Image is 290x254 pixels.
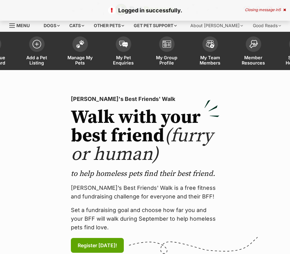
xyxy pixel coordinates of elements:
[129,19,181,32] div: Get pet support
[71,206,219,232] p: Set a fundraising goal and choose how far you and your BFF will walk during September to help hom...
[71,95,219,103] p: [PERSON_NAME]'s Best Friends' Walk
[76,40,84,48] img: manage-my-pets-icon-02211641906a0b7f246fdf0571729dbe1e7629f14944591b6c1af311fb30b64b.svg
[71,124,213,166] span: (furry or human)
[71,108,219,164] h2: Walk with your best friend
[23,55,51,65] span: Add a Pet Listing
[232,33,275,70] a: Member Resources
[240,55,267,65] span: Member Resources
[71,238,124,253] a: Register [DATE]!
[249,19,285,32] div: Good Reads
[188,33,232,70] a: My Team Members
[66,55,94,65] span: Manage My Pets
[110,55,137,65] span: My Pet Enquiries
[58,33,102,70] a: Manage My Pets
[186,19,247,32] div: About [PERSON_NAME]
[71,169,219,179] p: to help homeless pets find their best friend.
[78,242,117,249] span: Register [DATE]!
[71,184,219,201] p: [PERSON_NAME]’s Best Friends' Walk is a free fitness and fundraising challenge for everyone and t...
[9,19,34,31] a: Menu
[206,40,214,48] img: team-members-icon-5396bd8760b3fe7c0b43da4ab00e1e3bb1a5d9ba89233759b79545d2d3fc5d0d.svg
[145,33,188,70] a: My Group Profile
[153,55,181,65] span: My Group Profile
[162,40,171,48] img: group-profile-icon-3fa3cf56718a62981997c0bc7e787c4b2cf8bcc04b72c1350f741eb67cf2f40e.svg
[119,41,128,48] img: pet-enquiries-icon-7e3ad2cf08bfb03b45e93fb7055b45f3efa6380592205ae92323e6603595dc1f.svg
[249,40,258,48] img: member-resources-icon-8e73f808a243e03378d46382f2149f9095a855e16c252ad45f914b54edf8863c.svg
[89,19,128,32] div: Other pets
[16,23,30,28] span: Menu
[102,33,145,70] a: My Pet Enquiries
[65,19,89,32] div: Cats
[32,40,41,48] img: add-pet-listing-icon-0afa8454b4691262ce3f59096e99ab1cd57d4a30225e0717b998d2c9b9846f56.svg
[196,55,224,65] span: My Team Members
[39,19,64,32] div: Dogs
[15,33,58,70] a: Add a Pet Listing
